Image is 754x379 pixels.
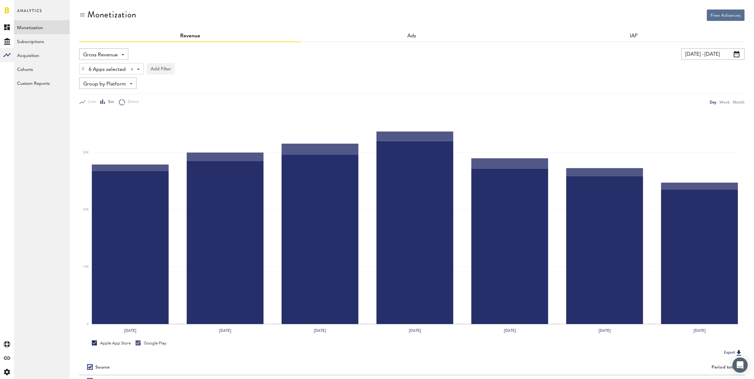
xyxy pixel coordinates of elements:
[14,20,70,34] a: Monetization
[81,66,85,71] img: trash_awesome_blue.svg
[14,34,70,48] a: Subscriptions
[92,340,131,346] div: Apple App Store
[83,208,89,212] text: 20K
[87,323,89,326] text: 0
[420,365,737,370] div: Period total
[86,99,96,105] span: Line
[83,151,89,154] text: 30K
[722,349,744,357] button: Export
[83,265,89,268] text: 10K
[14,62,70,76] a: Cohorts
[95,365,110,370] div: Source
[14,76,70,90] a: Custom Reports
[180,34,200,39] a: Revenue
[407,34,416,39] a: Ads
[694,328,706,333] text: [DATE]
[504,328,516,333] text: [DATE]
[314,328,326,333] text: [DATE]
[710,99,716,105] div: Day
[124,328,136,333] text: [DATE]
[17,7,42,20] span: Analytics
[83,50,118,60] span: Gross Revenue
[79,63,86,74] div: Delete
[89,64,126,75] span: 6 Apps selected
[735,349,743,357] img: Export
[732,357,748,373] div: Open Intercom Messenger
[131,68,133,71] div: Clear
[87,9,136,20] div: Monetization
[136,340,166,346] div: Google Play
[630,34,637,39] a: IAP
[219,328,231,333] text: [DATE]
[125,99,139,105] span: Donut
[409,328,421,333] text: [DATE]
[105,99,114,105] span: Bar
[707,9,744,21] button: Free Advances
[599,328,611,333] text: [DATE]
[14,48,70,62] a: Acquisition
[719,99,730,105] div: Week
[147,63,175,74] button: Add Filter
[83,79,126,90] span: Group by Platform
[733,99,744,105] div: Month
